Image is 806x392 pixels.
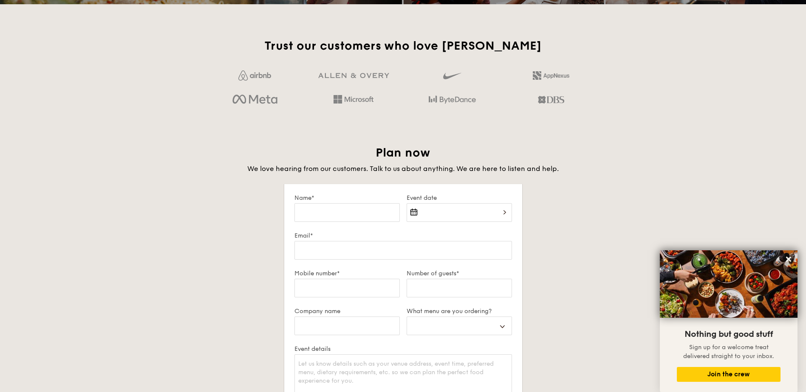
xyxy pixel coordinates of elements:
[684,329,773,339] span: Nothing but good stuff
[782,252,795,266] button: Close
[407,308,512,315] label: What menu are you ordering?
[209,38,597,53] h2: Trust our customers who love [PERSON_NAME]
[443,69,461,83] img: gdlseuq06himwAAAABJRU5ErkJggg==
[429,92,476,107] img: bytedance.dc5c0c88.png
[247,165,559,173] span: We love hearing from our customers. Talk to us about anything. We are here to listen and help.
[334,95,373,104] img: Hd4TfVa7bNwuIo1gAAAAASUVORK5CYII=
[232,92,277,107] img: meta.d311700b.png
[407,194,512,202] label: Event date
[376,146,430,160] span: Plan now
[407,270,512,277] label: Number of guests*
[294,270,400,277] label: Mobile number*
[683,344,774,360] span: Sign up for a welcome treat delivered straight to your inbox.
[294,232,512,239] label: Email*
[533,71,569,80] img: 2L6uqdT+6BmeAFDfWP11wfMG223fXktMZIL+i+lTG25h0NjUBKOYhdW2Kn6T+C0Q7bASH2i+1JIsIulPLIv5Ss6l0e291fRVW...
[677,367,781,382] button: Join the crew
[538,92,564,107] img: dbs.a5bdd427.png
[294,194,400,202] label: Name*
[238,70,271,81] img: Jf4Dw0UUCKFd4aYAAAAASUVORK5CYII=
[294,308,400,315] label: Company name
[660,250,798,318] img: DSC07876-Edit02-Large.jpeg
[294,345,512,353] label: Event details
[318,73,389,78] img: GRg3jHAAAAABJRU5ErkJggg==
